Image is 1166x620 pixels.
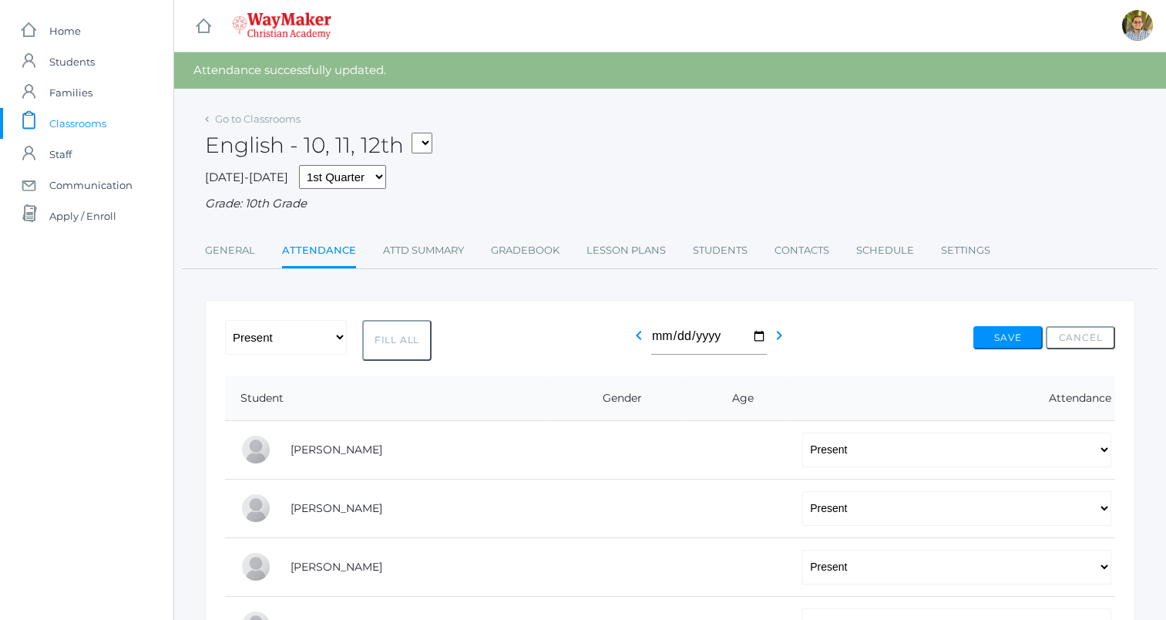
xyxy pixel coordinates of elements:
[291,560,382,574] a: [PERSON_NAME]
[240,493,271,524] div: Wyatt Hill
[545,376,687,421] th: Gender
[291,443,382,457] a: [PERSON_NAME]
[240,551,271,582] div: Ryan Lawler
[1122,10,1153,41] div: Kylen Braileanu
[491,235,559,266] a: Gradebook
[282,235,356,268] a: Attendance
[770,333,788,348] a: chevron_right
[205,133,432,157] h2: English - 10, 11, 12th
[49,139,72,170] span: Staff
[205,235,255,266] a: General
[973,326,1043,349] button: Save
[362,320,432,361] button: Fill All
[775,235,829,266] a: Contacts
[49,46,95,77] span: Students
[232,12,331,39] img: waymaker-logo-stack-white-1602f2b1af18da31a5905e9982d058868370996dac5278e84edea6dabf9a3315.png
[941,235,990,266] a: Settings
[1046,326,1115,349] button: Cancel
[630,326,648,345] i: chevron_left
[687,376,787,421] th: Age
[49,200,116,231] span: Apply / Enroll
[240,434,271,465] div: Reese Carr
[49,108,106,139] span: Classrooms
[205,195,1135,213] div: Grade: 10th Grade
[787,376,1115,421] th: Attendance
[630,333,648,348] a: chevron_left
[291,501,382,515] a: [PERSON_NAME]
[174,52,1166,89] div: Attendance successfully updated.
[215,113,301,125] a: Go to Classrooms
[225,376,545,421] th: Student
[586,235,666,266] a: Lesson Plans
[770,326,788,345] i: chevron_right
[49,77,92,108] span: Families
[856,235,914,266] a: Schedule
[383,235,464,266] a: Attd Summary
[49,170,133,200] span: Communication
[693,235,748,266] a: Students
[49,15,81,46] span: Home
[205,170,288,184] span: [DATE]-[DATE]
